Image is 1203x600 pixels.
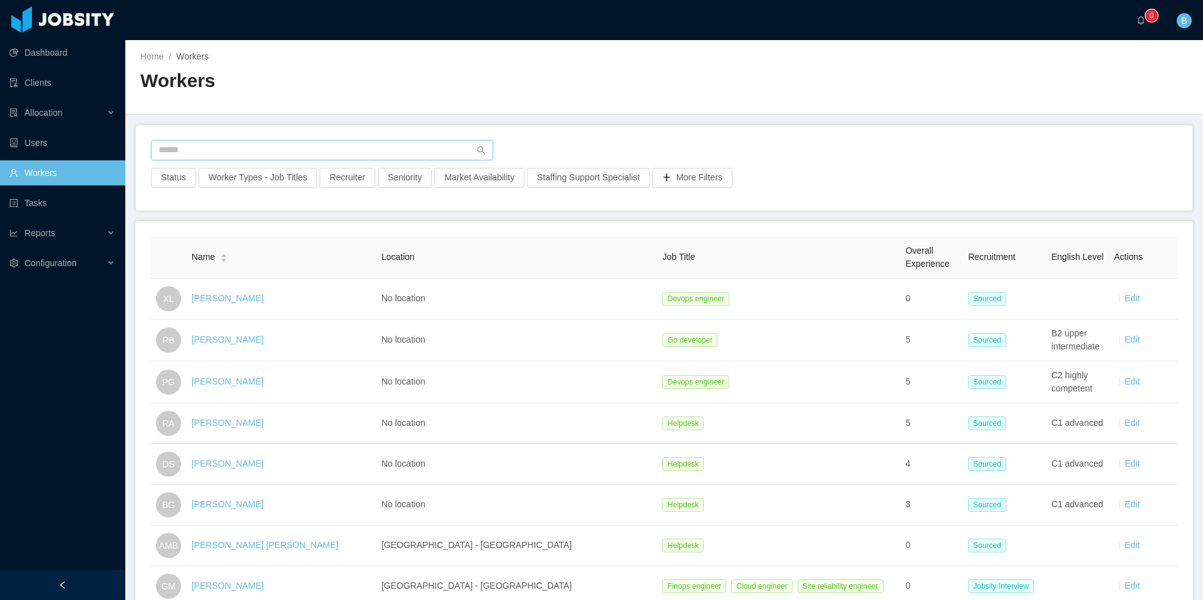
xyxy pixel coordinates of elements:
td: 3 [900,485,963,525]
i: icon: bell [1137,16,1145,24]
a: Sourced [968,540,1011,550]
span: BG [162,492,175,517]
span: Sourced [968,375,1006,389]
td: 4 [900,444,963,485]
sup: 0 [1145,9,1158,22]
td: No location [377,319,658,361]
a: icon: pie-chartDashboard [9,40,115,65]
span: Sourced [968,333,1006,347]
span: Helpdesk [662,416,704,430]
button: Seniority [378,168,432,188]
a: [PERSON_NAME] [192,458,264,468]
td: No location [377,444,658,485]
a: Edit [1125,293,1140,303]
span: Recruitment [968,252,1015,262]
a: Sourced [968,499,1011,509]
span: Site reliability engineer [798,579,883,593]
a: Edit [1125,418,1140,428]
button: icon: plusMore Filters [652,168,732,188]
span: AMB [159,533,178,558]
span: XL [163,286,174,311]
td: 5 [900,361,963,403]
td: No location [377,279,658,319]
i: icon: line-chart [9,229,18,237]
a: Edit [1125,458,1140,468]
span: Finops engineer [662,579,726,593]
button: Worker Types - Job Titles [199,168,317,188]
button: Recruiter [320,168,375,188]
span: Sourced [968,416,1006,430]
a: icon: profileTasks [9,190,115,215]
a: Sourced [968,293,1011,303]
a: Edit [1125,581,1140,591]
i: icon: setting [9,259,18,267]
a: Jobsity Interview [968,581,1039,591]
td: 0 [900,525,963,566]
div: Sort [220,252,227,261]
span: Helpdesk [662,539,704,552]
span: Devops engineer [662,375,729,389]
td: No location [377,403,658,444]
span: Actions [1114,252,1143,262]
span: Sourced [968,292,1006,306]
td: 5 [900,319,963,361]
span: Cloud engineer [731,579,792,593]
span: Workers [176,51,209,61]
span: Helpdesk [662,457,704,471]
a: icon: robotUsers [9,130,115,155]
a: Sourced [968,334,1011,344]
a: Sourced [968,418,1011,428]
a: [PERSON_NAME] [PERSON_NAME] [192,540,338,550]
span: English Level [1051,252,1103,262]
td: C1 advanced [1046,403,1109,444]
a: [PERSON_NAME] [192,334,264,344]
td: No location [377,485,658,525]
a: Edit [1125,540,1140,550]
td: 0 [900,279,963,319]
td: C1 advanced [1046,444,1109,485]
a: [PERSON_NAME] [192,418,264,428]
span: Reports [24,228,55,238]
span: Configuration [24,258,76,268]
i: icon: search [477,146,486,155]
span: Jobsity Interview [968,579,1034,593]
a: Edit [1125,499,1140,509]
td: [GEOGRAPHIC_DATA] - [GEOGRAPHIC_DATA] [377,525,658,566]
a: Edit [1125,334,1140,344]
a: [PERSON_NAME] [192,293,264,303]
td: No location [377,361,658,403]
td: B2 upper intermediate [1046,319,1109,361]
span: / [169,51,171,61]
span: RA [162,411,174,436]
a: [PERSON_NAME] [192,376,264,386]
td: C1 advanced [1046,485,1109,525]
span: Allocation [24,108,63,118]
span: Helpdesk [662,498,704,512]
a: Home [140,51,164,61]
span: Go developer [662,333,717,347]
i: icon: caret-up [221,252,227,256]
a: [PERSON_NAME] [192,499,264,509]
span: Sourced [968,539,1006,552]
i: icon: caret-down [221,257,227,261]
span: Sourced [968,498,1006,512]
a: icon: auditClients [9,70,115,95]
span: B [1181,13,1187,28]
a: Sourced [968,376,1011,386]
span: RB [162,328,174,353]
span: Location [382,252,415,262]
a: [PERSON_NAME] [192,581,264,591]
span: Overall Experience [905,246,949,269]
td: C2 highly competent [1046,361,1109,403]
span: GM [162,574,176,599]
span: Job Title [662,252,695,262]
a: Sourced [968,458,1011,468]
i: icon: solution [9,108,18,117]
span: Name [192,251,215,264]
span: Devops engineer [662,292,729,306]
a: icon: userWorkers [9,160,115,185]
button: Market Availability [434,168,524,188]
button: Staffing Support Specialist [527,168,650,188]
td: 5 [900,403,963,444]
span: PG [162,370,175,395]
